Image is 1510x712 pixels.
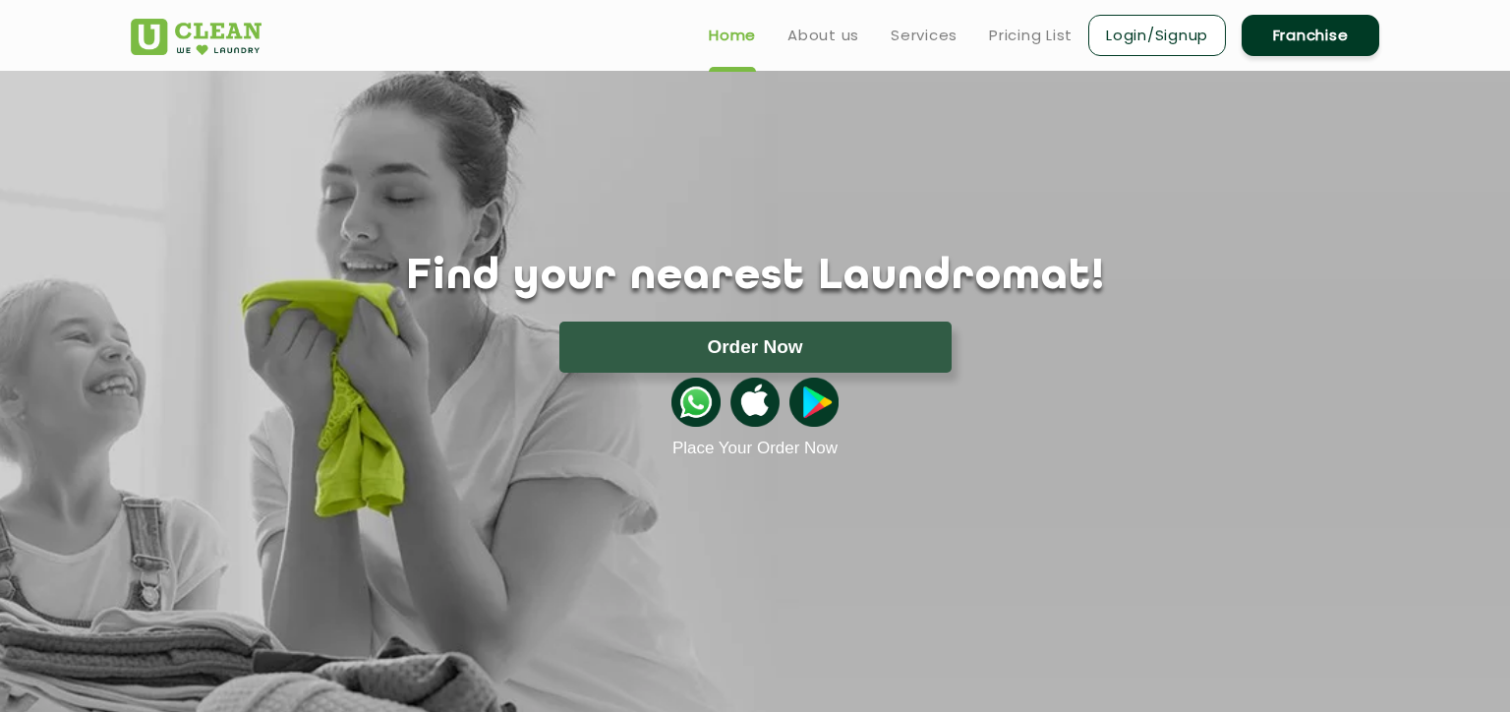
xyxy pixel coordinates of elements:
[891,24,958,47] a: Services
[989,24,1073,47] a: Pricing List
[789,378,839,427] img: playstoreicon.png
[1242,15,1379,56] a: Franchise
[116,253,1394,302] h1: Find your nearest Laundromat!
[672,439,838,458] a: Place Your Order Now
[787,24,859,47] a: About us
[671,378,721,427] img: whatsappicon.png
[559,322,952,373] button: Order Now
[1088,15,1226,56] a: Login/Signup
[131,19,261,55] img: UClean Laundry and Dry Cleaning
[730,378,780,427] img: apple-icon.png
[709,24,756,47] a: Home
